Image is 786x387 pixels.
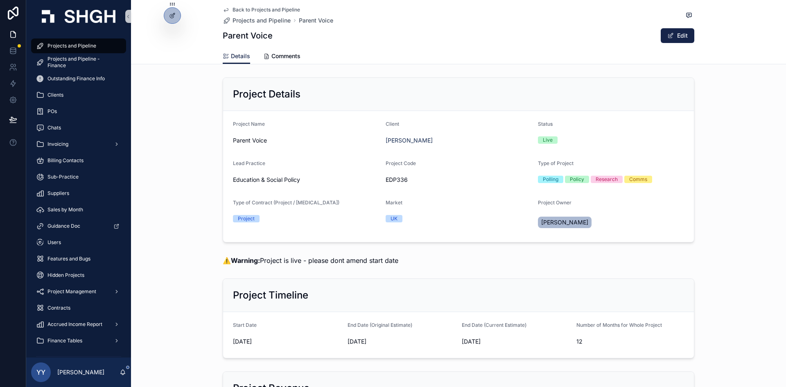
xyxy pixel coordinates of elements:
[47,239,61,246] span: Users
[233,176,300,184] span: Education & Social Policy
[31,55,126,70] a: Projects and Pipeline - Finance
[26,33,131,358] div: scrollable content
[233,322,257,328] span: Start Date
[543,176,558,183] div: Polling
[538,121,553,127] span: Status
[386,199,402,206] span: Market
[31,284,126,299] a: Project Management
[223,49,250,64] a: Details
[47,256,90,262] span: Features and Bugs
[570,176,584,183] div: Policy
[348,322,412,328] span: End Date (Original Estimate)
[57,368,104,376] p: [PERSON_NAME]
[31,71,126,86] a: Outstanding Finance Info
[31,137,126,152] a: Invoicing
[31,333,126,348] a: Finance Tables
[576,337,684,346] span: 12
[223,30,273,41] h1: Parent Voice
[223,16,291,25] a: Projects and Pipeline
[31,170,126,184] a: Sub-Practice
[462,337,570,346] span: [DATE]
[576,322,662,328] span: Number of Months for Whole Project
[538,199,571,206] span: Project Owner
[36,367,45,377] span: YY
[233,199,339,206] span: Type of Contract (Project / [MEDICAL_DATA])
[47,157,84,164] span: Billing Contacts
[31,186,126,201] a: Suppliers
[31,235,126,250] a: Users
[233,136,379,145] span: Parent Voice
[31,251,126,266] a: Features and Bugs
[31,317,126,332] a: Accrued Income Report
[47,124,61,131] span: Chats
[233,16,291,25] span: Projects and Pipeline
[31,301,126,315] a: Contracts
[233,88,300,101] h2: Project Details
[386,136,433,145] a: [PERSON_NAME]
[541,218,588,226] span: [PERSON_NAME]
[47,43,96,49] span: Projects and Pipeline
[31,120,126,135] a: Chats
[233,337,341,346] span: [DATE]
[47,92,63,98] span: Clients
[42,10,115,23] img: App logo
[263,49,300,65] a: Comments
[31,88,126,102] a: Clients
[233,289,308,302] h2: Project Timeline
[543,136,553,144] div: Live
[386,160,416,166] span: Project Code
[47,174,79,180] span: Sub-Practice
[348,337,456,346] span: [DATE]
[31,104,126,119] a: POs
[47,272,84,278] span: Hidden Projects
[661,28,694,43] button: Edit
[47,337,82,344] span: Finance Tables
[386,121,399,127] span: Client
[47,223,80,229] span: Guidance Doc
[538,160,574,166] span: Type of Project
[233,160,265,166] span: Lead Practice
[31,202,126,217] a: Sales by Month
[299,16,333,25] a: Parent Voice
[223,256,398,265] span: ⚠️ Project is live - please dont amend start date
[233,7,300,13] span: Back to Projects and Pipeline
[596,176,618,183] div: Research
[47,305,70,311] span: Contracts
[47,190,69,197] span: Suppliers
[223,7,300,13] a: Back to Projects and Pipeline
[391,215,398,222] div: UK
[47,321,102,328] span: Accrued Income Report
[231,52,250,60] span: Details
[47,56,118,69] span: Projects and Pipeline - Finance
[47,75,105,82] span: Outstanding Finance Info
[31,219,126,233] a: Guidance Doc
[233,121,265,127] span: Project Name
[462,322,526,328] span: End Date (Current Estimate)
[271,52,300,60] span: Comments
[47,141,68,147] span: Invoicing
[47,108,57,115] span: POs
[47,206,83,213] span: Sales by Month
[386,176,532,184] span: EDP336
[31,153,126,168] a: Billing Contacts
[238,215,255,222] div: Project
[31,38,126,53] a: Projects and Pipeline
[629,176,647,183] div: Comms
[231,256,260,265] strong: Warning:
[31,268,126,283] a: Hidden Projects
[47,288,96,295] span: Project Management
